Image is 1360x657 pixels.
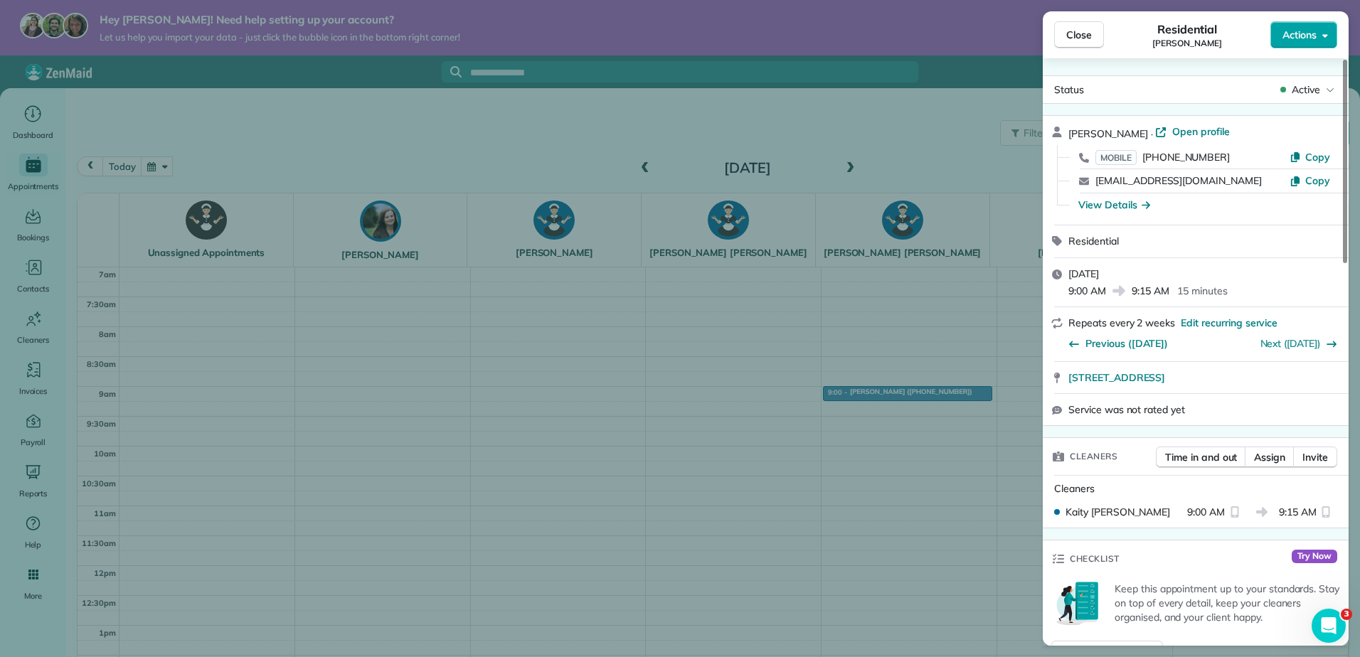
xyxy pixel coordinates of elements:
[1068,267,1099,280] span: [DATE]
[1156,447,1246,468] button: Time in and out
[1095,174,1262,187] a: [EMAIL_ADDRESS][DOMAIN_NAME]
[1260,337,1321,350] a: Next ([DATE])
[1068,127,1148,140] span: [PERSON_NAME]
[1078,198,1150,212] button: View Details
[78,400,207,429] button: Ask a question
[1187,505,1225,519] span: 9:00 AM
[1068,284,1106,298] span: 9:00 AM
[1293,447,1337,468] button: Invite
[1282,28,1317,42] span: Actions
[1095,150,1230,164] a: MOBILE[PHONE_NUMBER]
[16,260,45,289] img: Profile image for Alexandre
[1070,552,1120,566] span: Checklist
[1302,450,1328,464] span: Invite
[136,274,176,289] div: • [DATE]
[1305,151,1330,164] span: Copy
[1152,38,1222,49] span: [PERSON_NAME]
[1068,336,1168,351] button: Previous ([DATE])
[1068,235,1119,247] span: Residential
[95,444,189,501] button: Messages
[16,155,45,183] img: Profile image for Nikolina
[1068,316,1175,329] span: Repeats every 2 weeks
[1292,82,1320,97] span: Active
[1172,124,1230,139] span: Open profile
[136,222,176,237] div: • [DATE]
[136,64,184,79] div: • Just now
[1095,150,1137,165] span: MOBILE
[1068,402,1185,417] span: Service was not rated yet
[1115,582,1340,624] p: Keep this appointment up to your standards. Stay on top of every detail, keep your cleaners organ...
[51,169,133,184] div: [PERSON_NAME]
[51,314,181,325] span: Rate your conversation
[136,117,176,132] div: • 3h ago
[51,103,1131,114] span: Hi there, [PERSON_NAME] does not charge tax on subscription payments, so you will not see any tax...
[1279,505,1317,519] span: 9:15 AM
[1290,173,1330,188] button: Copy
[1085,336,1168,351] span: Previous ([DATE])
[1292,550,1337,564] span: Try Now
[51,327,133,342] div: [PERSON_NAME]
[1054,482,1095,495] span: Cleaners
[51,50,467,62] span: I am available now, or if there is a way i can disable it the 2FA i can do that as well!
[250,6,275,31] div: Close
[1054,21,1104,48] button: Close
[16,313,45,341] img: Profile image for Edgar
[1070,449,1117,464] span: Cleaners
[1068,370,1165,385] span: [STREET_ADDRESS]
[51,274,133,289] div: [PERSON_NAME]
[1066,505,1170,519] span: Kaity [PERSON_NAME]
[1177,284,1228,298] p: 15 minutes
[1290,150,1330,164] button: Copy
[1054,83,1084,96] span: Status
[1245,447,1295,468] button: Assign
[1142,151,1230,164] span: [PHONE_NUMBER]
[51,117,133,132] div: [PERSON_NAME]
[51,64,133,79] div: [PERSON_NAME]
[1312,609,1346,643] iframe: Intercom live chat
[16,102,45,131] img: Profile image for Jorge
[115,479,169,489] span: Messages
[1148,128,1156,139] span: ·
[51,222,133,237] div: [PERSON_NAME]
[225,479,248,489] span: Help
[1155,124,1230,139] a: Open profile
[16,208,45,236] img: Profile image for Alexandre
[136,169,176,184] div: • [DATE]
[1068,370,1340,385] a: [STREET_ADDRESS]
[105,6,182,31] h1: Messages
[1305,174,1330,187] span: Copy
[1181,316,1277,330] span: Edit recurring service
[1260,336,1338,351] button: Next ([DATE])
[136,327,176,342] div: • [DATE]
[1066,28,1092,42] span: Close
[1254,450,1285,464] span: Assign
[16,50,45,78] img: Profile image for Nikolina
[33,479,62,489] span: Home
[1341,609,1352,620] span: 3
[1165,450,1237,464] span: Time in and out
[190,444,285,501] button: Help
[1157,21,1218,38] span: Residential
[1132,284,1169,298] span: 9:15 AM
